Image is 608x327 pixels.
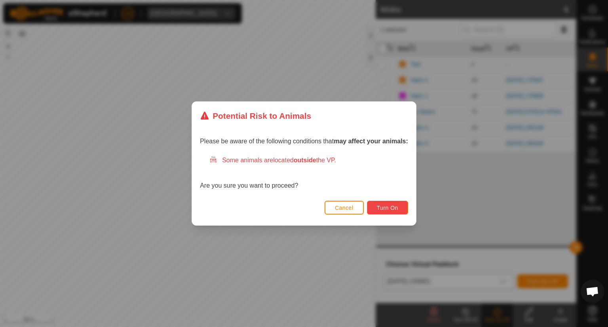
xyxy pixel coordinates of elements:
[335,205,353,211] span: Cancel
[273,157,336,163] span: located the VP.
[209,156,408,165] div: Some animals are
[200,156,408,190] div: Are you sure you want to proceed?
[581,279,604,303] div: Open chat
[325,201,364,215] button: Cancel
[377,205,398,211] span: Turn On
[367,201,408,215] button: Turn On
[200,110,311,122] div: Potential Risk to Animals
[334,138,408,144] strong: may affect your animals:
[200,138,408,144] span: Please be aware of the following conditions that
[294,157,316,163] strong: outside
